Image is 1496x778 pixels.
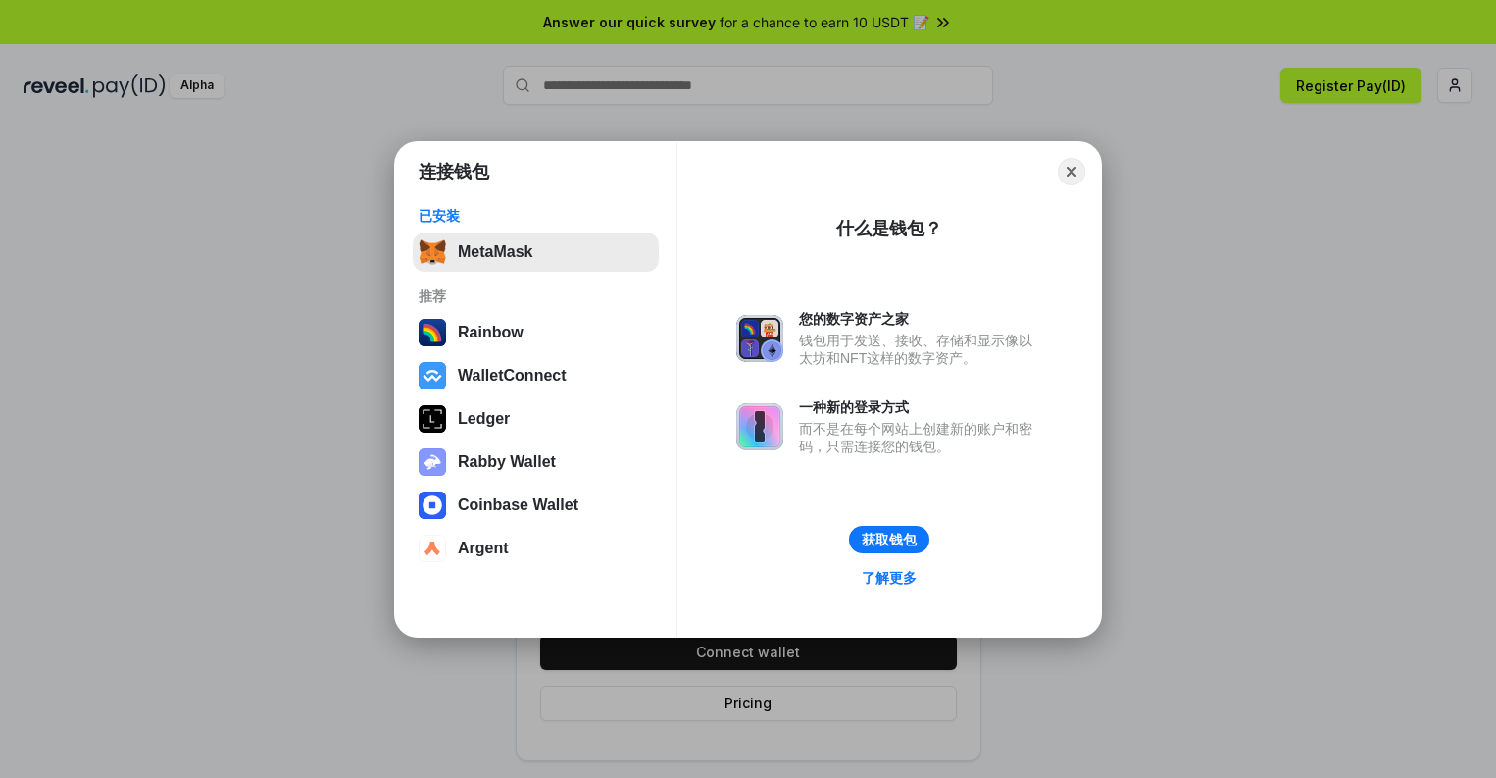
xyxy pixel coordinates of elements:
img: svg+xml,%3Csvg%20xmlns%3D%22http%3A%2F%2Fwww.w3.org%2F2000%2Fsvg%22%20fill%3D%22none%22%20viewBox... [736,403,783,450]
button: Argent [413,529,659,568]
button: Close [1058,158,1085,185]
img: svg+xml,%3Csvg%20xmlns%3D%22http%3A%2F%2Fwww.w3.org%2F2000%2Fsvg%22%20width%3D%2228%22%20height%3... [419,405,446,433]
div: Rabby Wallet [458,453,556,471]
div: 而不是在每个网站上创建新的账户和密码，只需连接您的钱包。 [799,420,1042,455]
img: svg+xml,%3Csvg%20width%3D%22120%22%20height%3D%22120%22%20viewBox%3D%220%200%20120%20120%22%20fil... [419,319,446,346]
div: Rainbow [458,324,524,341]
button: Rainbow [413,313,659,352]
div: Ledger [458,410,510,428]
img: svg+xml,%3Csvg%20width%3D%2228%22%20height%3D%2228%22%20viewBox%3D%220%200%2028%2028%22%20fill%3D... [419,492,446,519]
button: 获取钱包 [849,526,929,553]
div: 钱包用于发送、接收、存储和显示像以太坊和NFT这样的数字资产。 [799,332,1042,367]
button: Rabby Wallet [413,442,659,482]
div: 获取钱包 [862,531,917,548]
div: 什么是钱包？ [836,217,942,240]
button: Ledger [413,399,659,439]
a: 了解更多 [850,565,928,591]
img: svg+xml,%3Csvg%20xmlns%3D%22http%3A%2F%2Fwww.w3.org%2F2000%2Fsvg%22%20fill%3D%22none%22%20viewBox... [736,315,783,362]
div: 一种新的登录方式 [799,398,1042,416]
div: 已安装 [419,207,653,225]
div: 了解更多 [862,569,917,587]
img: svg+xml,%3Csvg%20width%3D%2228%22%20height%3D%2228%22%20viewBox%3D%220%200%2028%2028%22%20fill%3D... [419,535,446,562]
button: WalletConnect [413,356,659,395]
div: WalletConnect [458,367,567,385]
div: Argent [458,540,509,557]
img: svg+xml,%3Csvg%20width%3D%2228%22%20height%3D%2228%22%20viewBox%3D%220%200%2028%2028%22%20fill%3D... [419,362,446,389]
div: 您的数字资产之家 [799,310,1042,328]
img: svg+xml,%3Csvg%20xmlns%3D%22http%3A%2F%2Fwww.w3.org%2F2000%2Fsvg%22%20fill%3D%22none%22%20viewBox... [419,448,446,476]
button: Coinbase Wallet [413,486,659,525]
div: MetaMask [458,243,532,261]
button: MetaMask [413,233,659,272]
img: svg+xml,%3Csvg%20fill%3D%22none%22%20height%3D%2233%22%20viewBox%3D%220%200%2035%2033%22%20width%... [419,238,446,266]
div: Coinbase Wallet [458,496,578,514]
div: 推荐 [419,287,653,305]
h1: 连接钱包 [419,160,489,183]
